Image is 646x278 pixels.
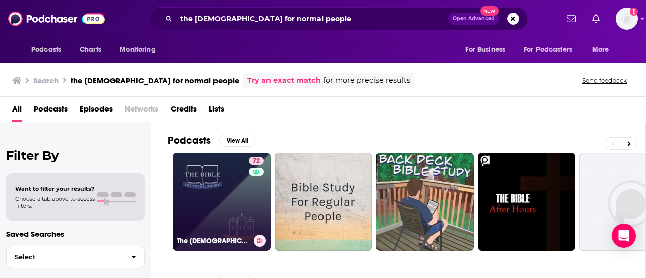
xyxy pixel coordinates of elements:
[113,40,169,60] button: open menu
[247,75,321,86] a: Try an exact match
[6,148,145,163] h2: Filter By
[34,101,68,122] a: Podcasts
[24,40,74,60] button: open menu
[148,7,528,30] div: Search podcasts, credits, & more...
[120,43,155,57] span: Monitoring
[12,101,22,122] a: All
[177,237,250,245] h3: The [DEMOGRAPHIC_DATA] For Normal People
[33,76,59,85] h3: Search
[8,9,105,28] img: Podchaser - Follow, Share and Rate Podcasts
[517,40,587,60] button: open menu
[465,43,505,57] span: For Business
[7,254,123,260] span: Select
[480,6,499,16] span: New
[588,10,604,27] a: Show notifications dropdown
[524,43,572,57] span: For Podcasters
[176,11,448,27] input: Search podcasts, credits, & more...
[563,10,580,27] a: Show notifications dropdown
[616,8,638,30] img: User Profile
[6,229,145,239] p: Saved Searches
[612,224,636,248] div: Open Intercom Messenger
[448,13,499,25] button: Open AdvancedNew
[209,101,224,122] a: Lists
[219,135,255,147] button: View All
[125,101,158,122] span: Networks
[73,40,107,60] a: Charts
[616,8,638,30] span: Logged in as RebRoz5
[80,101,113,122] a: Episodes
[80,43,101,57] span: Charts
[168,134,255,147] a: PodcastsView All
[6,246,145,268] button: Select
[585,40,622,60] button: open menu
[249,157,264,165] a: 72
[630,8,638,16] svg: Add a profile image
[31,43,61,57] span: Podcasts
[171,101,197,122] a: Credits
[323,75,410,86] span: for more precise results
[15,195,95,209] span: Choose a tab above to access filters.
[592,43,609,57] span: More
[71,76,239,85] h3: the [DEMOGRAPHIC_DATA] for normal people
[579,76,630,85] button: Send feedback
[253,156,260,166] span: 72
[168,134,211,147] h2: Podcasts
[173,153,271,251] a: 72The [DEMOGRAPHIC_DATA] For Normal People
[15,185,95,192] span: Want to filter your results?
[453,16,495,21] span: Open Advanced
[458,40,518,60] button: open menu
[616,8,638,30] button: Show profile menu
